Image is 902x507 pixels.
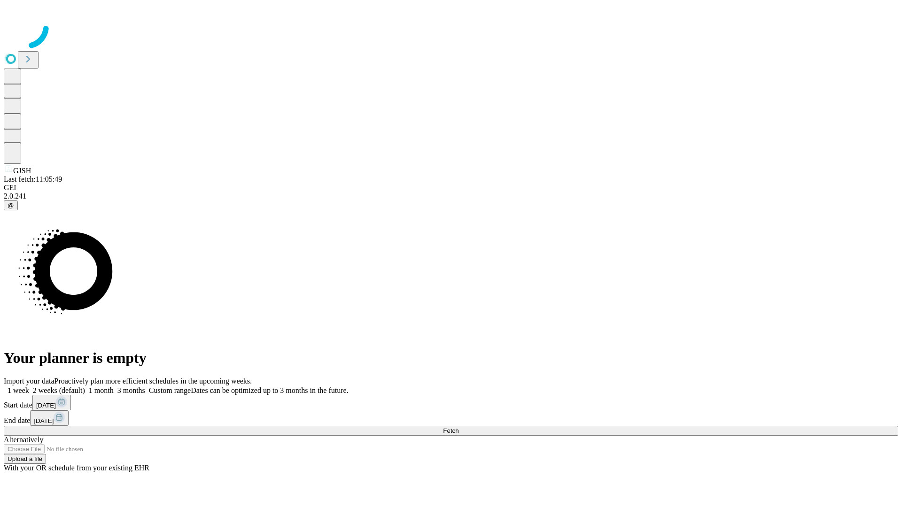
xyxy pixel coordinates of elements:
[4,436,43,444] span: Alternatively
[149,386,191,394] span: Custom range
[33,386,85,394] span: 2 weeks (default)
[4,192,898,200] div: 2.0.241
[4,410,898,426] div: End date
[4,200,18,210] button: @
[4,464,149,472] span: With your OR schedule from your existing EHR
[30,410,69,426] button: [DATE]
[4,377,54,385] span: Import your data
[191,386,348,394] span: Dates can be optimized up to 3 months in the future.
[32,395,71,410] button: [DATE]
[89,386,114,394] span: 1 month
[34,417,54,424] span: [DATE]
[4,175,62,183] span: Last fetch: 11:05:49
[8,386,29,394] span: 1 week
[8,202,14,209] span: @
[13,167,31,175] span: GJSH
[36,402,56,409] span: [DATE]
[4,395,898,410] div: Start date
[4,349,898,367] h1: Your planner is empty
[4,426,898,436] button: Fetch
[4,454,46,464] button: Upload a file
[443,427,459,434] span: Fetch
[4,184,898,192] div: GEI
[54,377,252,385] span: Proactively plan more efficient schedules in the upcoming weeks.
[117,386,145,394] span: 3 months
